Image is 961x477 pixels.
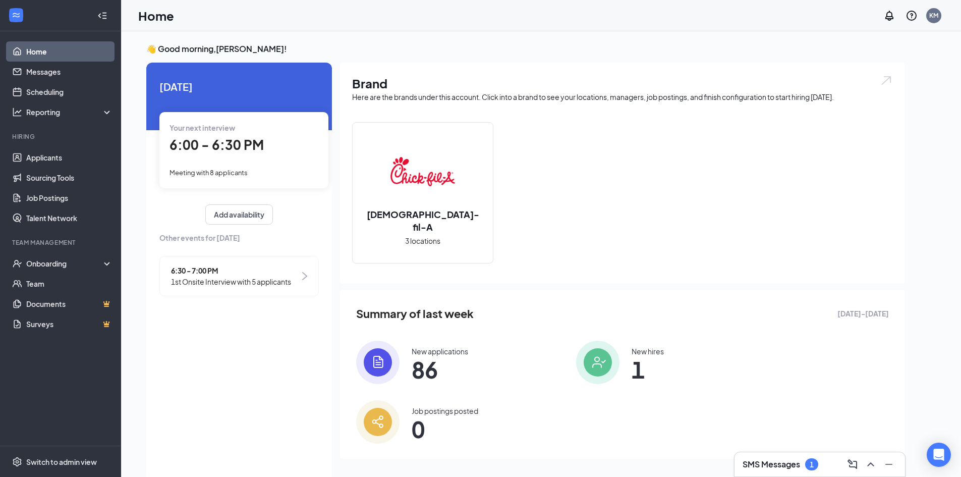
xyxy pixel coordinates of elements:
[927,443,951,467] div: Open Intercom Messenger
[26,188,112,208] a: Job Postings
[844,456,861,472] button: ComposeMessage
[412,346,468,356] div: New applications
[26,274,112,294] a: Team
[356,341,400,384] img: icon
[146,43,905,55] h3: 👋 Good morning, [PERSON_NAME] !
[12,107,22,117] svg: Analysis
[880,75,893,86] img: open.6027fd2a22e1237b5b06.svg
[26,294,112,314] a: DocumentsCrown
[883,458,895,470] svg: Minimize
[26,62,112,82] a: Messages
[846,458,859,470] svg: ComposeMessage
[26,107,113,117] div: Reporting
[205,204,273,225] button: Add availability
[26,41,112,62] a: Home
[356,400,400,444] img: icon
[883,10,895,22] svg: Notifications
[12,238,110,247] div: Team Management
[12,457,22,467] svg: Settings
[576,341,619,384] img: icon
[26,147,112,168] a: Applicants
[412,420,478,438] span: 0
[11,10,21,20] svg: WorkstreamLogo
[97,11,107,21] svg: Collapse
[138,7,174,24] h1: Home
[26,82,112,102] a: Scheduling
[352,92,893,102] div: Here are the brands under this account. Click into a brand to see your locations, managers, job p...
[26,258,104,269] div: Onboarding
[26,168,112,188] a: Sourcing Tools
[865,458,877,470] svg: ChevronUp
[743,459,800,470] h3: SMS Messages
[632,346,664,356] div: New hires
[906,10,918,22] svg: QuestionInfo
[169,169,248,177] span: Meeting with 8 applicants
[390,139,455,204] img: Chick-fil-A
[26,314,112,334] a: SurveysCrown
[405,235,440,246] span: 3 locations
[837,308,889,319] span: [DATE] - [DATE]
[412,406,478,416] div: Job postings posted
[412,360,468,379] span: 86
[171,265,291,276] span: 6:30 - 7:00 PM
[12,258,22,269] svg: UserCheck
[810,460,814,469] div: 1
[159,79,319,94] span: [DATE]
[353,208,493,233] h2: [DEMOGRAPHIC_DATA]-fil-A
[881,456,897,472] button: Minimize
[169,123,235,132] span: Your next interview
[159,232,319,243] span: Other events for [DATE]
[171,276,291,287] span: 1st Onsite Interview with 5 applicants
[929,11,938,20] div: KM
[169,136,264,153] span: 6:00 - 6:30 PM
[632,360,664,379] span: 1
[26,208,112,228] a: Talent Network
[26,457,97,467] div: Switch to admin view
[352,75,893,92] h1: Brand
[863,456,879,472] button: ChevronUp
[356,305,474,323] span: Summary of last week
[12,132,110,141] div: Hiring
